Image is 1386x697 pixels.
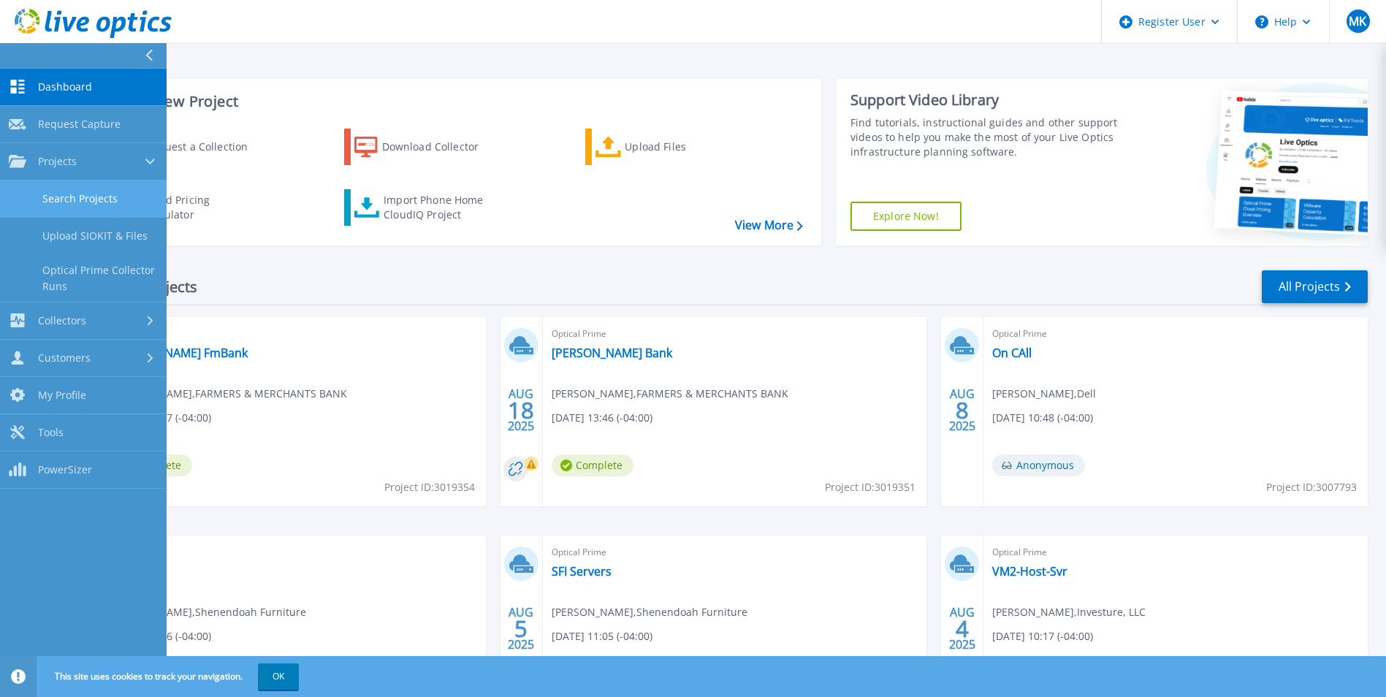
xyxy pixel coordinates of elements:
span: 4 [956,622,969,635]
span: Optical Prime [552,326,918,342]
span: Tools [38,426,64,439]
a: Cloud Pricing Calculator [104,189,267,226]
span: [PERSON_NAME] , Dell [992,386,1096,402]
span: Complete [552,454,633,476]
a: Upload Files [585,129,748,165]
div: Import Phone Home CloudIQ Project [384,193,498,222]
span: Optical Prime [992,326,1359,342]
span: [PERSON_NAME] , FARMERS & MERCHANTS BANK [110,386,347,402]
span: 18 [508,404,534,416]
span: This site uses cookies to track your navigation. [40,663,299,690]
div: AUG 2025 [948,384,976,437]
span: Optical Prime [552,544,918,560]
span: [DATE] 13:46 (-04:00) [552,410,652,426]
div: AUG 2025 [948,602,976,655]
a: Download Collector [344,129,507,165]
a: [PERSON_NAME] FmBank [110,346,248,360]
button: OK [258,663,299,690]
span: Project ID: 3007793 [1266,479,1357,495]
a: View More [735,218,803,232]
span: PowerSizer [38,463,92,476]
div: Cloud Pricing Calculator [143,193,260,222]
div: Download Collector [382,132,499,161]
a: Request a Collection [104,129,267,165]
span: [DATE] 11:05 (-04:00) [552,628,652,644]
span: [PERSON_NAME] , Shenendoah Furniture [552,604,747,620]
span: Optical Prime [992,544,1359,560]
a: VM2-Host-Svr [992,564,1067,579]
span: Collectors [38,314,86,327]
span: [PERSON_NAME] , Shenendoah Furniture [110,604,306,620]
a: SFI Servers [552,564,612,579]
div: Support Video Library [850,91,1122,110]
span: MK [1349,15,1366,27]
span: Project ID: 3019351 [825,479,915,495]
div: Find tutorials, instructional guides and other support videos to help you make the most of your L... [850,115,1122,159]
div: Request a Collection [145,132,262,161]
a: All Projects [1262,270,1368,303]
span: [DATE] 10:48 (-04:00) [992,410,1093,426]
span: 5 [514,622,528,635]
a: Explore Now! [850,202,962,231]
a: On CAll [992,346,1032,360]
span: Anonymous [992,454,1085,476]
span: Dashboard [38,80,92,94]
span: Project ID: 3019354 [384,479,475,495]
span: [PERSON_NAME] , Investure, LLC [992,604,1146,620]
span: Request Capture [38,118,121,131]
span: [DATE] 10:17 (-04:00) [992,628,1093,644]
span: Projects [38,155,77,168]
span: Optical Prime [110,326,477,342]
a: [PERSON_NAME] Bank [552,346,672,360]
span: [PERSON_NAME] , FARMERS & MERCHANTS BANK [552,386,788,402]
h3: Start a New Project [104,94,802,110]
span: Optical Prime [110,544,477,560]
div: AUG 2025 [507,602,535,655]
div: AUG 2025 [507,384,535,437]
span: 8 [956,404,969,416]
div: Upload Files [625,132,742,161]
span: My Profile [38,389,86,402]
span: Customers [38,351,91,365]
